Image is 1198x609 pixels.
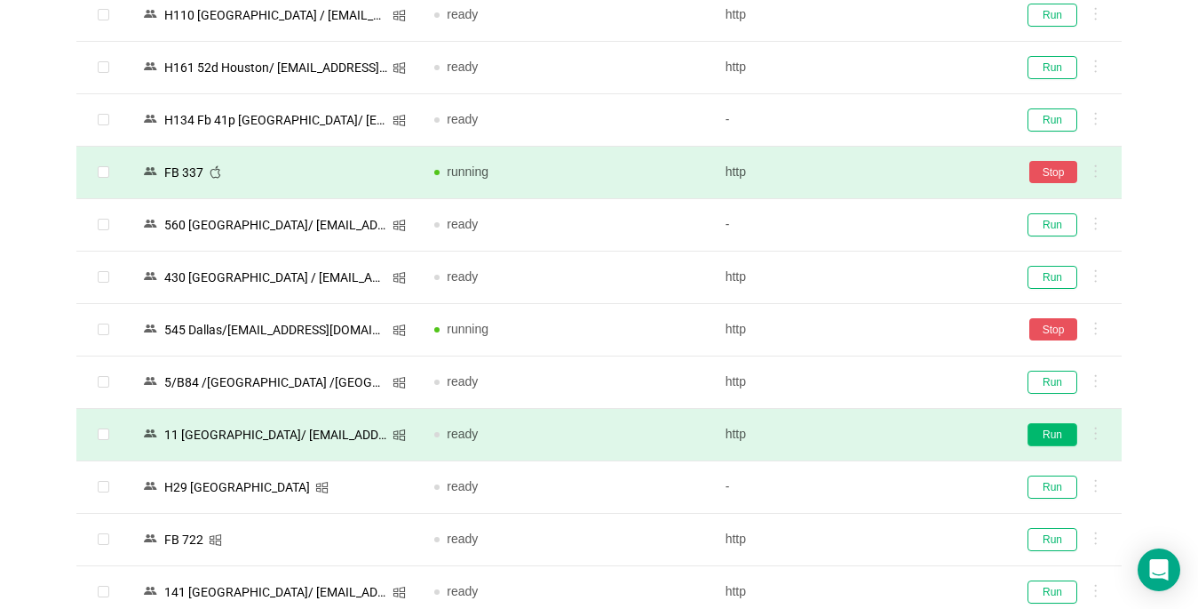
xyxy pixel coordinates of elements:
[1027,371,1077,394] button: Run
[1027,4,1077,27] button: Run
[159,423,393,446] div: 11 [GEOGRAPHIC_DATA]/ [EMAIL_ADDRESS][DOMAIN_NAME]
[393,429,406,442] i: icon: windows
[1027,423,1077,446] button: Run
[159,476,315,499] div: H29 [GEOGRAPHIC_DATA]
[711,42,1002,94] td: http
[315,481,329,494] i: icon: windows
[447,584,478,598] span: ready
[711,147,1002,199] td: http
[1138,549,1180,591] div: Open Intercom Messenger
[711,94,1002,147] td: -
[447,217,478,231] span: ready
[711,514,1002,566] td: http
[711,304,1002,357] td: http
[447,60,478,74] span: ready
[393,219,406,232] i: icon: windows
[1027,528,1077,551] button: Run
[393,271,406,284] i: icon: windows
[1027,581,1077,604] button: Run
[209,165,222,179] i: icon: apple
[1027,108,1077,132] button: Run
[447,427,478,441] span: ready
[1027,266,1077,289] button: Run
[393,586,406,599] i: icon: windows
[1027,476,1077,499] button: Run
[1027,213,1077,236] button: Run
[393,324,406,337] i: icon: windows
[393,9,406,22] i: icon: windows
[159,108,393,132] div: Н134 Fb 41p [GEOGRAPHIC_DATA]/ [EMAIL_ADDRESS][DOMAIN_NAME] [1]
[209,533,222,547] i: icon: windows
[159,4,393,27] div: Н110 [GEOGRAPHIC_DATA] / [EMAIL_ADDRESS][DOMAIN_NAME]
[447,269,478,284] span: ready
[159,161,209,184] div: FB 337
[159,528,209,551] div: FB 722
[159,56,393,79] div: Н161 52d Houston/ [EMAIL_ADDRESS][DOMAIN_NAME]
[711,252,1002,304] td: http
[393,61,406,75] i: icon: windows
[711,357,1002,409] td: http
[159,213,393,236] div: 560 [GEOGRAPHIC_DATA]/ [EMAIL_ADDRESS][DOMAIN_NAME]
[711,461,1002,514] td: -
[393,114,406,127] i: icon: windows
[159,318,393,341] div: 545 Dallas/[EMAIL_ADDRESS][DOMAIN_NAME]
[447,532,478,546] span: ready
[1029,318,1077,341] button: Stop
[159,581,393,604] div: 141 [GEOGRAPHIC_DATA]/ [EMAIL_ADDRESS][DOMAIN_NAME]
[447,374,478,389] span: ready
[447,112,478,126] span: ready
[1027,56,1077,79] button: Run
[159,266,393,289] div: 430 [GEOGRAPHIC_DATA] / [EMAIL_ADDRESS][DOMAIN_NAME]
[447,479,478,493] span: ready
[447,7,478,21] span: ready
[711,199,1002,252] td: -
[393,376,406,389] i: icon: windows
[711,409,1002,461] td: http
[159,371,393,394] div: 5/В84 /[GEOGRAPHIC_DATA] /[GEOGRAPHIC_DATA]/ [EMAIL_ADDRESS][DOMAIN_NAME]
[447,164,488,179] span: running
[447,322,488,336] span: running
[1029,161,1077,183] button: Stop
